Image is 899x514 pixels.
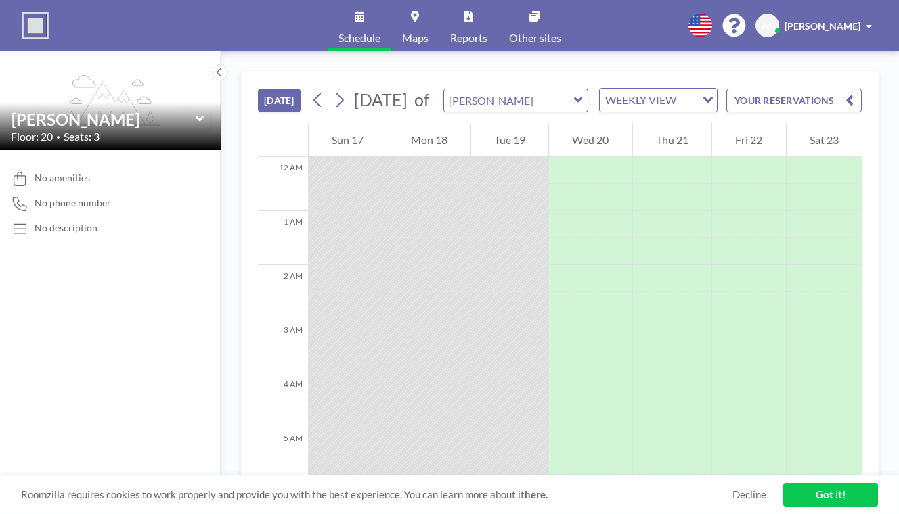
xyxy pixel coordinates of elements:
div: Sat 23 [787,123,862,157]
div: 12 AM [258,157,308,211]
div: Thu 21 [633,123,711,157]
button: YOUR RESERVATIONS [726,89,862,112]
span: WEEKLY VIEW [602,91,679,109]
span: Maps [402,32,429,43]
img: organization-logo [22,12,49,39]
a: Decline [732,488,766,501]
div: 1 AM [258,211,308,265]
div: 4 AM [258,373,308,427]
span: Reports [450,32,487,43]
div: Mon 18 [387,123,470,157]
span: Floor: 20 [11,130,53,143]
span: No amenities [35,172,90,184]
span: [PERSON_NAME] [785,20,860,32]
div: 3 AM [258,319,308,373]
div: 2 AM [258,265,308,319]
input: Search for option [680,91,695,109]
a: Got it! [783,483,878,507]
div: Wed 20 [549,123,632,157]
span: No phone number [35,197,111,209]
div: 5 AM [258,427,308,482]
div: Tue 19 [471,123,548,157]
span: Other sites [509,32,561,43]
div: Search for option [600,89,717,112]
input: Hopper [444,89,574,112]
div: Sun 17 [309,123,387,157]
a: here. [525,488,548,500]
span: Schedule [338,32,380,43]
div: Fri 22 [712,123,785,157]
input: Hopper [12,110,196,129]
button: [DATE] [258,89,301,112]
span: of [414,89,429,110]
span: Seats: 3 [64,130,100,143]
span: Roomzilla requires cookies to work properly and provide you with the best experience. You can lea... [21,488,732,501]
div: No description [35,222,97,234]
span: AF [762,20,774,32]
span: • [56,133,60,141]
span: [DATE] [354,89,408,110]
